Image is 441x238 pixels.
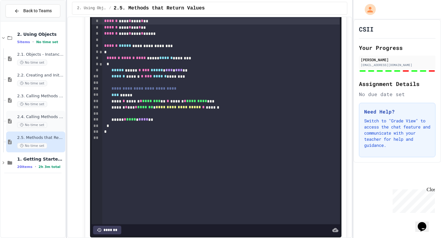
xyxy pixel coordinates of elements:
[361,63,434,67] div: [EMAIL_ADDRESS][DOMAIN_NAME]
[359,43,435,52] h2: Your Progress
[17,165,32,169] span: 20 items
[358,2,377,17] div: My Account
[17,143,47,149] span: No time set
[39,165,61,169] span: 2h 3m total
[36,40,58,44] span: No time set
[390,187,435,213] iframe: chat widget
[23,8,52,14] span: Back to Teams
[361,57,434,62] div: [PERSON_NAME]
[17,80,47,86] span: No time set
[17,73,64,78] span: 2.2. Creating and Initializing Objects: Constructors
[17,114,64,120] span: 2.4. Calling Methods With Parameters
[109,6,111,11] span: /
[17,101,47,107] span: No time set
[17,40,30,44] span: 5 items
[415,214,435,232] iframe: chat widget
[364,118,430,148] p: Switch to "Grade View" to access the chat feature and communicate with your teacher for help and ...
[359,25,374,33] h1: CSII
[17,32,64,37] span: 2. Using Objects
[35,164,36,169] span: •
[77,6,107,11] span: 2. Using Objects
[17,94,64,99] span: 2.3. Calling Methods Without Parameters
[17,135,64,140] span: 2.5. Methods that Return Values
[17,156,64,162] span: 1. Getting Started and Primitive Types
[359,80,435,88] h2: Assignment Details
[17,52,64,57] span: 2.1. Objects - Instances of Classes
[6,4,60,17] button: Back to Teams
[2,2,42,39] div: Chat with us now!Close
[114,5,205,12] span: 2.5. Methods that Return Values
[17,122,47,128] span: No time set
[359,91,435,98] div: No due date set
[32,39,34,44] span: •
[364,108,430,115] h3: Need Help?
[17,60,47,65] span: No time set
